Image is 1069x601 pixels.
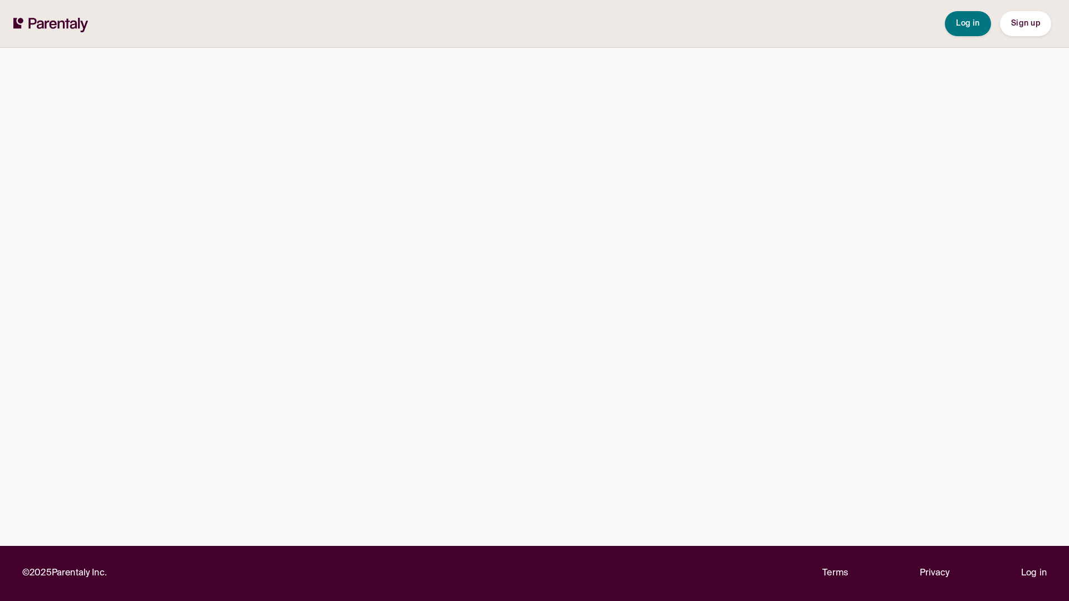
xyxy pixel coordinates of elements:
a: Privacy [920,566,950,581]
span: Sign up [1011,19,1040,27]
a: Terms [822,566,848,581]
span: Log in [956,19,980,27]
a: Log in [1021,566,1047,581]
p: © 2025 Parentaly Inc. [22,566,107,581]
button: Sign up [1000,11,1051,36]
button: Log in [945,11,991,36]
